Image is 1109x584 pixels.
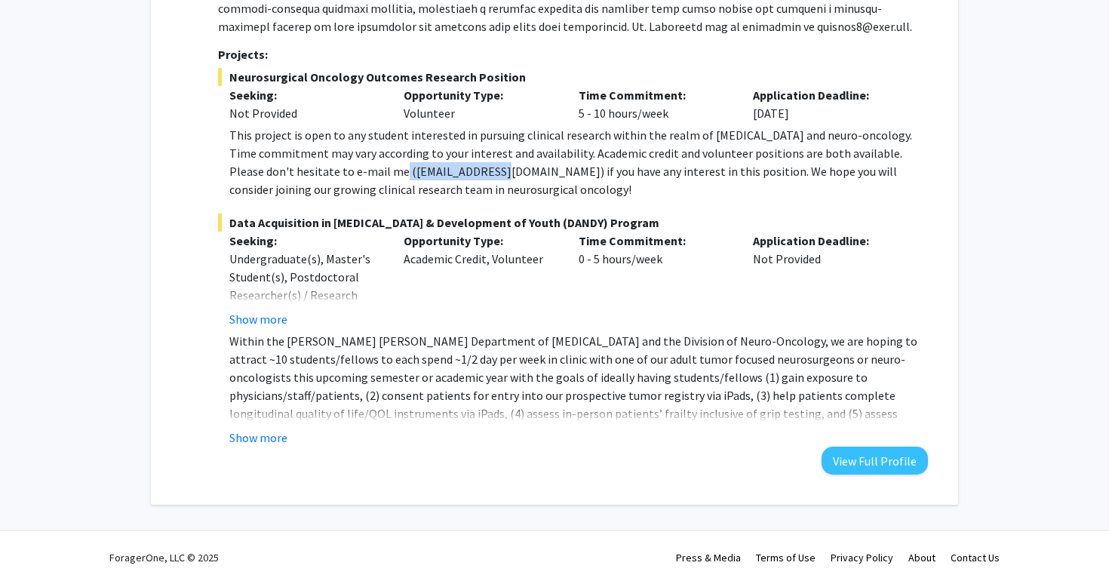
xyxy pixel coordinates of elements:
[109,531,219,584] div: ForagerOne, LLC © 2025
[11,516,64,573] iframe: Chat
[392,232,567,328] div: Academic Credit, Volunteer
[218,214,928,232] span: Data Acquisition in [MEDICAL_DATA] & Development of Youth (DANDY) Program
[831,551,893,564] a: Privacy Policy
[392,86,567,122] div: Volunteer
[742,86,917,122] div: [DATE]
[567,86,742,122] div: 5 - 10 hours/week
[404,86,556,104] p: Opportunity Type:
[229,232,382,250] p: Seeking:
[756,551,816,564] a: Terms of Use
[676,551,741,564] a: Press & Media
[742,232,917,328] div: Not Provided
[218,47,268,62] strong: Projects:
[229,250,382,340] div: Undergraduate(s), Master's Student(s), Postdoctoral Researcher(s) / Research Staff, Medical Resid...
[229,126,928,198] div: This project is open to any student interested in pursuing clinical research within the realm of ...
[218,68,928,86] span: Neurosurgical Oncology Outcomes Research Position
[229,104,382,122] div: Not Provided
[822,447,928,475] button: View Full Profile
[229,86,382,104] p: Seeking:
[567,232,742,328] div: 0 - 5 hours/week
[404,232,556,250] p: Opportunity Type:
[753,232,905,250] p: Application Deadline:
[753,86,905,104] p: Application Deadline:
[229,310,287,328] button: Show more
[908,551,935,564] a: About
[229,332,928,441] p: Within the [PERSON_NAME] [PERSON_NAME] Department of [MEDICAL_DATA] and the Division of Neuro-Onc...
[579,232,731,250] p: Time Commitment:
[579,86,731,104] p: Time Commitment:
[951,551,1000,564] a: Contact Us
[229,429,287,447] button: Show more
